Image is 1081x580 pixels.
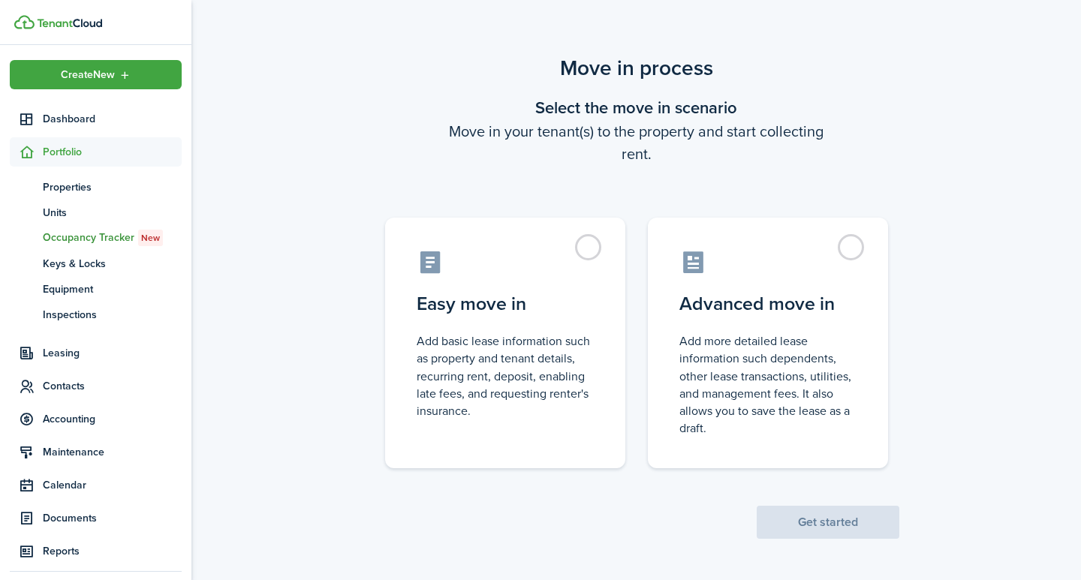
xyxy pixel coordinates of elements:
button: Open menu [10,60,182,89]
a: Units [10,200,182,225]
span: Inspections [43,307,182,323]
span: New [141,231,160,245]
span: Units [43,205,182,221]
span: Reports [43,543,182,559]
span: Accounting [43,411,182,427]
a: Properties [10,174,182,200]
a: Keys & Locks [10,251,182,276]
span: Portfolio [43,144,182,160]
control-radio-card-title: Easy move in [417,290,594,317]
scenario-title: Move in process [374,53,899,84]
wizard-step-header-title: Select the move in scenario [374,95,899,120]
a: Equipment [10,276,182,302]
img: TenantCloud [14,15,35,29]
span: Keys & Locks [43,256,182,272]
span: Calendar [43,477,182,493]
span: Dashboard [43,111,182,127]
wizard-step-header-description: Move in your tenant(s) to the property and start collecting rent. [374,120,899,165]
control-radio-card-description: Add more detailed lease information such dependents, other lease transactions, utilities, and man... [679,332,857,437]
control-radio-card-title: Advanced move in [679,290,857,317]
a: Occupancy TrackerNew [10,225,182,251]
img: TenantCloud [37,19,102,28]
control-radio-card-description: Add basic lease information such as property and tenant details, recurring rent, deposit, enablin... [417,332,594,419]
span: Create New [61,70,115,80]
a: Reports [10,536,182,566]
span: Occupancy Tracker [43,230,182,246]
span: Properties [43,179,182,195]
span: Maintenance [43,444,182,460]
span: Leasing [43,345,182,361]
a: Dashboard [10,104,182,134]
span: Contacts [43,378,182,394]
span: Documents [43,510,182,526]
a: Inspections [10,302,182,327]
span: Equipment [43,281,182,297]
